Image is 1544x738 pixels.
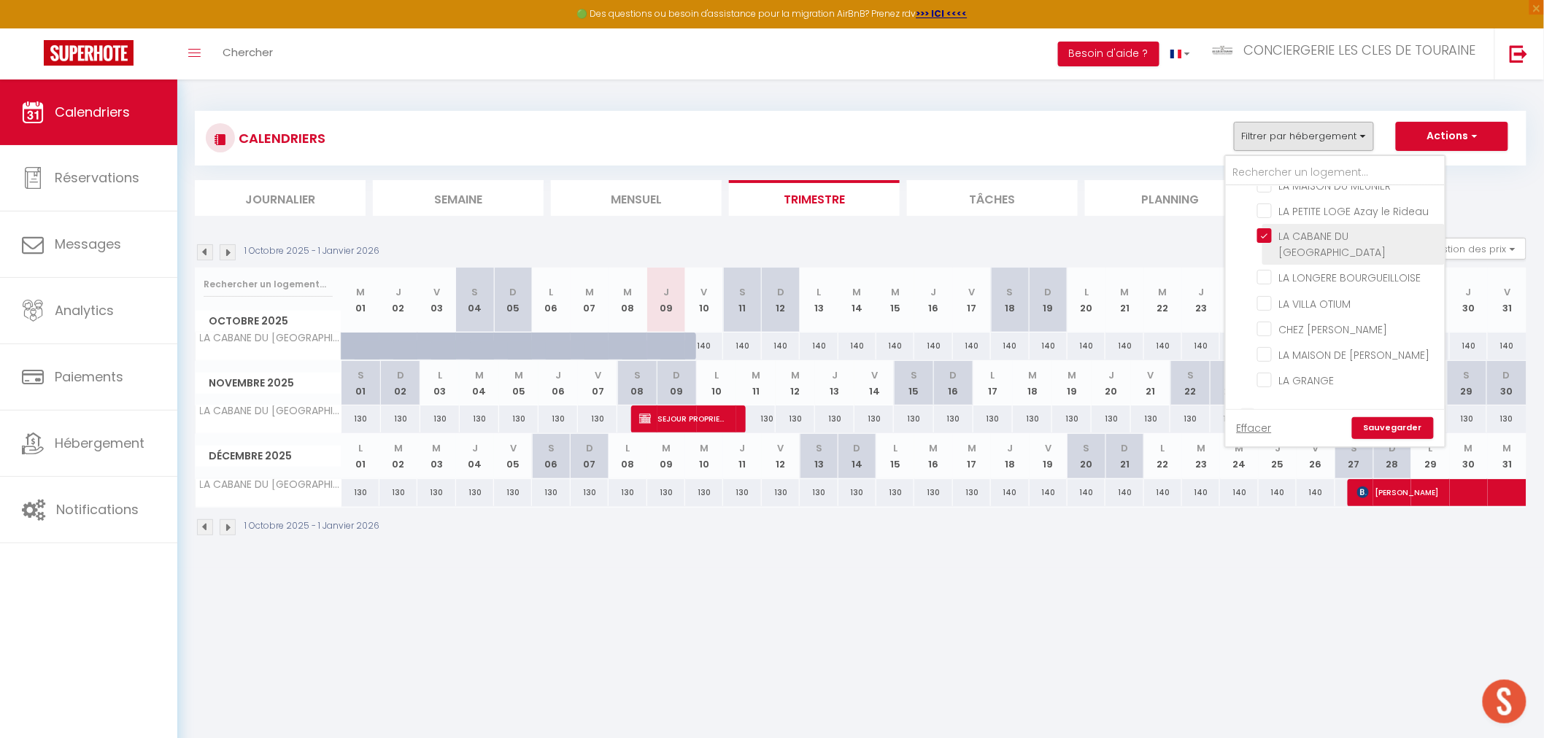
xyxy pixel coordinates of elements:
span: LA MAISON DE [PERSON_NAME] [1279,348,1430,362]
div: 130 [456,479,494,506]
abbr: L [625,441,630,455]
th: 30 [1487,361,1526,405]
button: Gestion des prix [1418,238,1526,260]
abbr: V [701,285,708,299]
th: 16 [914,434,952,478]
div: 130 [578,405,617,432]
div: 140 [991,479,1029,506]
abbr: M [475,368,484,382]
th: 11 [723,434,761,478]
th: 09 [647,434,685,478]
th: 06 [539,361,578,405]
div: 140 [1068,333,1105,360]
abbr: J [472,441,478,455]
th: 28 [1373,434,1411,478]
th: 01 [341,434,379,478]
div: 130 [379,479,417,506]
div: 130 [341,405,381,432]
span: LA CABANE DU [GEOGRAPHIC_DATA] [198,479,344,490]
abbr: D [950,368,957,382]
a: Effacer [1237,420,1272,436]
span: Paiements [55,368,123,386]
abbr: J [1007,441,1013,455]
abbr: L [714,368,719,382]
abbr: M [752,368,760,382]
th: 08 [617,361,657,405]
span: CONCIERGERIE LES CLES DE TOURAINE [1243,41,1476,59]
abbr: L [358,441,363,455]
div: 140 [800,333,838,360]
div: 140 [1030,333,1068,360]
abbr: M [662,441,671,455]
th: 03 [417,268,455,333]
abbr: S [1007,285,1014,299]
div: 130 [420,405,460,432]
th: 12 [776,361,815,405]
button: Filtrer par hébergement [1234,122,1374,151]
th: 24 [1220,434,1258,478]
abbr: D [673,368,681,382]
div: 130 [953,479,991,506]
div: 130 [685,479,723,506]
div: 130 [894,405,933,432]
abbr: L [549,285,554,299]
th: 07 [571,434,609,478]
abbr: V [1504,285,1510,299]
abbr: V [968,285,975,299]
abbr: M [700,441,709,455]
th: 16 [934,361,973,405]
abbr: D [509,285,517,299]
div: 140 [1144,479,1182,506]
div: 140 [838,333,876,360]
abbr: D [1389,441,1396,455]
abbr: S [1464,368,1470,382]
div: Ouvrir le chat [1483,680,1526,723]
th: 20 [1068,268,1105,333]
abbr: J [1108,368,1114,382]
th: 21 [1105,268,1143,333]
div: 130 [499,405,539,432]
abbr: J [1198,285,1204,299]
input: Rechercher un logement... [1226,160,1445,186]
abbr: J [555,368,561,382]
th: 17 [953,434,991,478]
div: 140 [1450,333,1488,360]
abbr: J [663,285,669,299]
abbr: L [991,368,995,382]
input: Rechercher un logement... [204,271,333,298]
a: Sauvegarder [1352,417,1434,439]
abbr: M [1197,441,1205,455]
th: 29 [1411,434,1449,478]
div: 130 [1013,405,1052,432]
th: 18 [991,268,1029,333]
abbr: D [1503,368,1510,382]
abbr: S [1351,441,1357,455]
div: 140 [723,333,761,360]
th: 23 [1211,361,1250,405]
li: Planning [1085,180,1256,216]
abbr: V [777,441,784,455]
th: 24 [1220,268,1258,333]
th: 17 [973,361,1013,405]
img: Super Booking [44,40,134,66]
abbr: M [623,285,632,299]
abbr: S [739,285,746,299]
abbr: D [1045,285,1052,299]
div: 140 [1068,479,1105,506]
div: 130 [838,479,876,506]
th: 19 [1030,434,1068,478]
div: 140 [1488,333,1526,360]
th: 14 [838,434,876,478]
img: ... [1212,44,1234,56]
abbr: S [816,441,822,455]
div: 140 [1105,333,1143,360]
li: Journalier [195,180,366,216]
th: 04 [460,361,499,405]
th: 10 [697,361,736,405]
div: 130 [417,479,455,506]
div: 130 [460,405,499,432]
div: 130 [854,405,894,432]
p: 1 Octobre 2025 - 1 Janvier 2026 [244,519,379,533]
th: 18 [1013,361,1052,405]
div: 130 [1092,405,1131,432]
